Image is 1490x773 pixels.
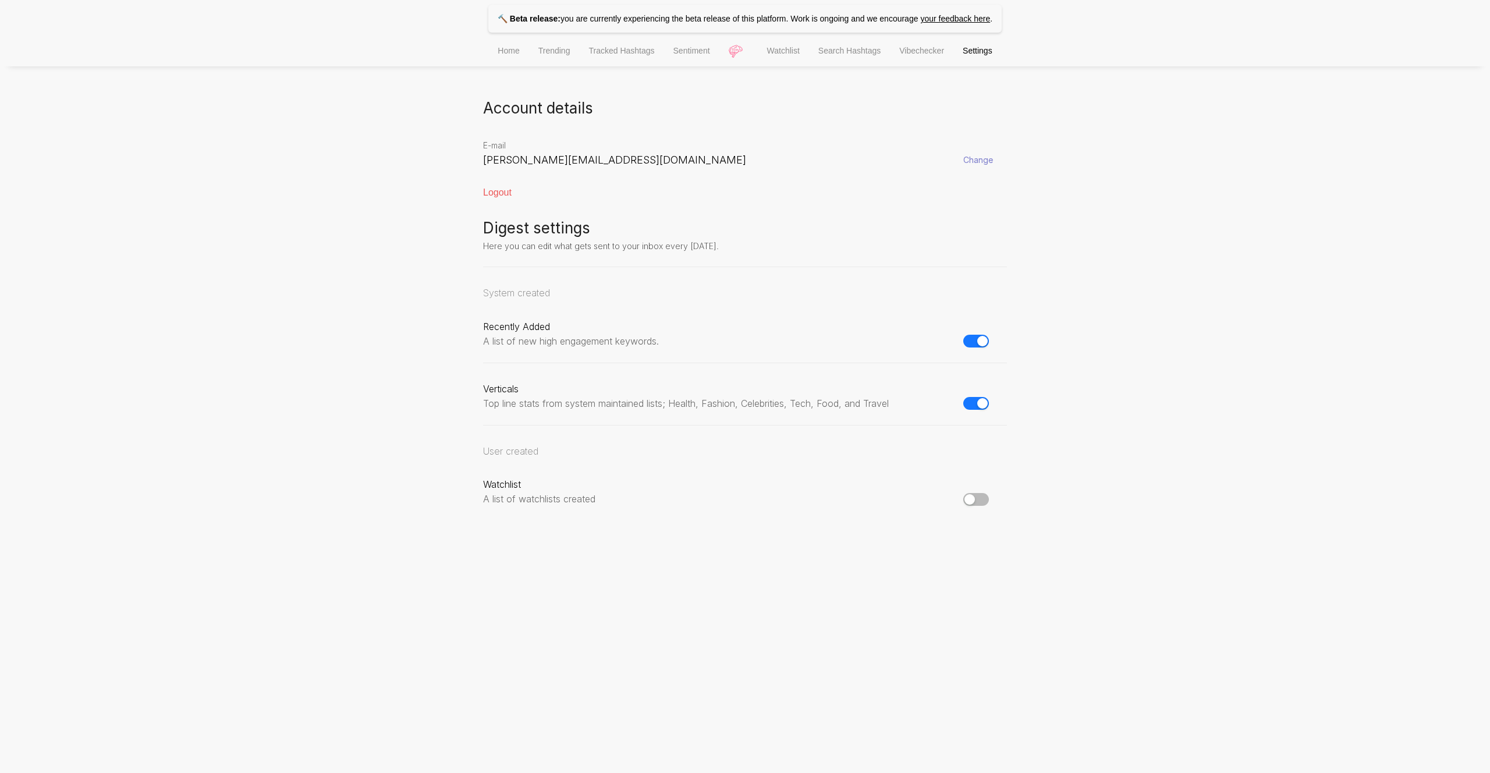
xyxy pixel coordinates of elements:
[483,478,521,490] span: Watchlist
[483,321,550,332] span: Recently Added
[920,14,990,23] a: your feedback here
[818,46,881,55] span: Search Hashtags
[483,154,746,166] span: [PERSON_NAME][EMAIL_ADDRESS][DOMAIN_NAME]
[483,187,1007,198] div: Logout
[963,46,992,55] span: Settings
[483,219,590,237] span: Digest settings
[767,46,800,55] span: Watchlist
[483,493,595,505] span: A list of watchlists created
[483,383,519,395] span: Verticals
[588,46,654,55] span: Tracked Hashtags
[483,99,593,117] span: Account details
[963,155,993,165] span: Change
[538,46,570,55] span: Trending
[483,140,506,150] span: E-mail
[483,241,719,251] span: Here you can edit what gets sent to your inbox every [DATE].
[488,5,1002,33] p: you are currently experiencing the beta release of this platform. Work is ongoing and we encourage .
[483,287,550,299] span: System created
[498,46,519,55] span: Home
[673,46,710,55] span: Sentiment
[498,14,560,23] strong: 🔨 Beta release:
[899,46,944,55] span: Vibechecker
[483,445,538,457] span: User created
[483,398,889,409] span: Top line stats from system maintained lists; Health, Fashion, Celebrities, Tech, Food, and Travel
[483,335,659,347] span: A list of new high engagement keywords.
